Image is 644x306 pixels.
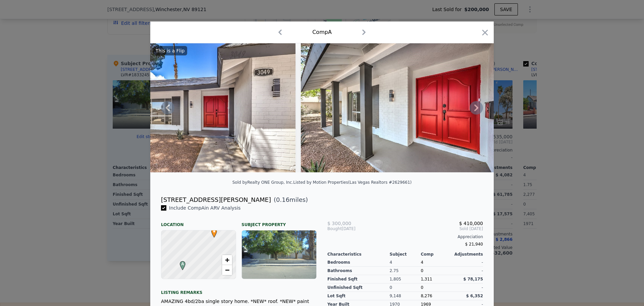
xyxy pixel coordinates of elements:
div: Unfinished Sqft [327,283,390,292]
span: 0 [421,285,423,290]
div: Lot Sqft [327,292,390,300]
div: Bedrooms [327,258,390,267]
div: A [178,261,182,265]
div: 2.75 [390,267,421,275]
span: Sold [DATE] [379,226,483,231]
div: Comp [421,252,452,257]
div: - [452,267,483,275]
span: 1,311 [421,277,432,281]
div: Subject Property [241,217,317,227]
div: [DATE] [327,226,379,231]
div: Appreciation [327,234,483,239]
div: Listed by Motion Properties (Las Vegas Realtors #2629661) [293,180,412,185]
span: 8,276 [421,294,432,298]
span: ( miles) [271,195,308,205]
span: $ 6,352 [466,294,483,298]
div: 1,805 [390,275,421,283]
div: [STREET_ADDRESS][PERSON_NAME] [161,195,271,205]
span: Bought [327,226,342,231]
div: Bathrooms [327,267,390,275]
a: Zoom in [222,255,232,265]
span: $ 410,000 [459,221,483,226]
span: $ 300,000 [327,221,351,226]
span: Include Comp A in ARV Analysis [166,205,243,211]
span: $ 78,175 [463,277,483,281]
div: Comp A [312,28,332,36]
div: Subject [390,252,421,257]
div: • [210,228,214,232]
span: 4 [421,260,423,265]
div: Listing remarks [161,285,317,295]
div: - [452,258,483,267]
span: + [225,256,229,264]
img: Property Img [102,43,296,172]
a: Zoom out [222,265,232,275]
div: Adjustments [452,252,483,257]
div: 9,148 [390,292,421,300]
div: 0 [390,283,421,292]
span: 0.16 [276,196,289,203]
div: Sold by Realty ONE Group, Inc . [232,180,293,185]
div: 0 [421,267,452,275]
div: This is a Flip [153,46,187,55]
div: 4 [390,258,421,267]
div: Finished Sqft [327,275,390,283]
span: A [178,261,187,267]
span: $ 21,940 [465,242,483,247]
span: − [225,266,229,274]
div: - [452,283,483,292]
img: Property Img [301,43,494,172]
div: Location [161,217,236,227]
div: Characteristics [327,252,390,257]
span: • [210,226,219,236]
